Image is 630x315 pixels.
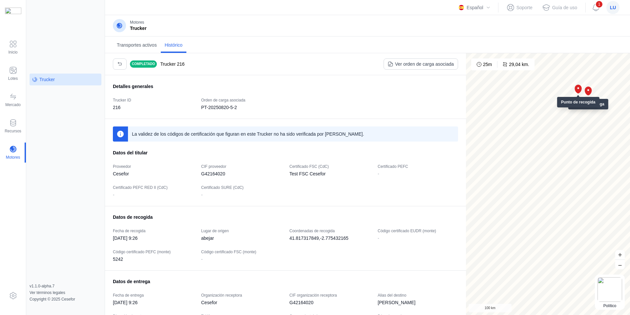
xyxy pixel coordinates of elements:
span: Transportes activos [117,42,157,48]
div: Datos del titular [113,149,458,156]
div: - [378,170,458,177]
div: G42164020 [201,170,282,177]
div: G42164020 [289,299,370,306]
button: Soporte [504,2,535,13]
div: Datos de recogida [113,214,458,220]
div: abejar [201,235,282,241]
div: [DATE] 9:26 [113,299,193,306]
div: La validez de los códigos de certificación que figuran en este Trucker no ha sido verificada por ... [132,131,364,137]
div: Código certificado PEFC (monte) [113,249,193,255]
div: Ver orden de carga asociada [395,61,454,67]
div: Lugar de origen [201,228,282,234]
div: [PERSON_NAME] [378,299,458,306]
div: 25m [483,61,492,68]
div: Datos de entrega [113,278,458,285]
div: Copyright © 2025 Cesefor [30,297,101,302]
div: Coordenadas de recogida [289,228,370,234]
a: Transportes activos [113,36,161,53]
div: Organización receptora [201,293,282,298]
div: - [378,235,379,241]
img: political.webp [598,277,622,302]
div: Certificado SURE (CdC) [201,185,282,190]
button: Guía de uso [539,2,580,13]
div: - [113,191,193,198]
div: 41.817317849,-2.775432165 [289,235,370,241]
div: Certificado FSC (CdC) [289,164,370,169]
div: Trucker [39,76,55,83]
div: Trucker ID [113,98,193,103]
div: CIF organización receptora [289,293,370,298]
div: Certificado PEFC [378,164,458,169]
img: logoRight.svg [5,8,21,24]
div: Código certificado EUDR (monte) [378,228,458,234]
div: Guía de uso [552,4,577,11]
div: Cesefor [201,299,282,306]
div: Español [456,2,493,13]
div: Certificado PEFC RED II (CdC) [113,185,193,190]
div: v1.1.0-alpha.7 [30,283,101,289]
div: - [201,256,203,262]
div: Soporte [516,4,533,11]
button: Ver orden de carga asociada [384,58,458,70]
div: Fecha de entrega [113,293,193,298]
span: lu [610,4,616,11]
div: Detalles generales [113,83,458,90]
div: Inicio [8,50,17,55]
div: Test FSC Cesefor [289,170,370,177]
a: Trucker [30,74,101,85]
button: + [615,250,625,259]
span: 1 [595,0,603,8]
div: Mercado [5,102,21,107]
div: Fecha de recogida [113,228,193,234]
div: Cesefor [113,170,193,177]
div: Trucker [130,25,147,32]
div: Completado [129,60,157,68]
div: Orden de carga asociada [201,98,282,103]
div: Proveedor [113,164,193,169]
div: CIF proveedor [201,164,282,169]
div: Código certificado FSC (monte) [201,249,282,255]
button: – [615,260,625,269]
div: Trucker 216 [160,61,184,67]
div: [DATE] 9:26 [113,235,193,241]
div: Motores [130,20,144,25]
span: Histórico [165,42,182,48]
div: Alias del destino [378,293,458,298]
div: Recursos [5,128,21,134]
div: Político [598,303,622,308]
div: Lotes [8,76,18,81]
a: Ver términos legales [30,290,65,295]
div: 216 [113,104,193,111]
div: 29,04 km. [509,61,529,68]
a: Histórico [161,36,186,53]
div: 5242 [113,256,193,262]
div: - [201,191,282,198]
div: PT-20250820-5-2 [201,104,282,111]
